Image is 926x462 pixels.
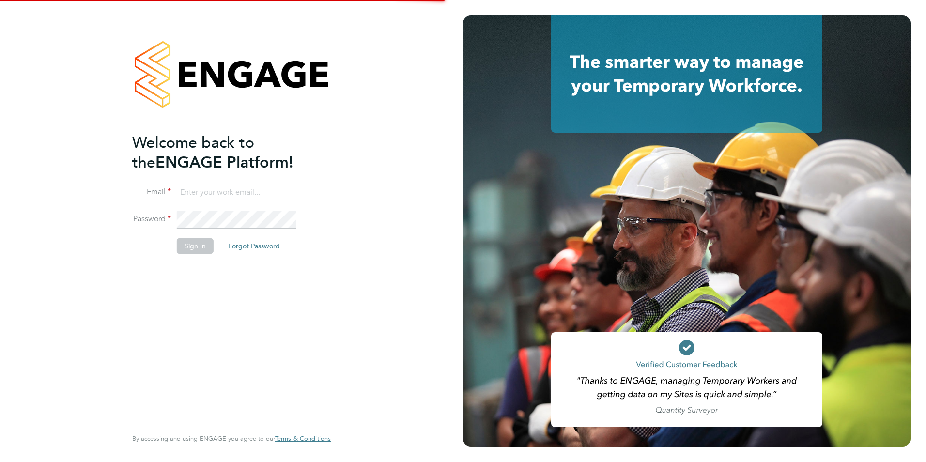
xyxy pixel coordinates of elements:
[132,133,254,172] span: Welcome back to the
[275,435,331,443] a: Terms & Conditions
[220,238,288,254] button: Forgot Password
[177,184,296,201] input: Enter your work email...
[132,214,171,224] label: Password
[177,238,214,254] button: Sign In
[132,187,171,197] label: Email
[132,133,321,172] h2: ENGAGE Platform!
[132,434,331,443] span: By accessing and using ENGAGE you agree to our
